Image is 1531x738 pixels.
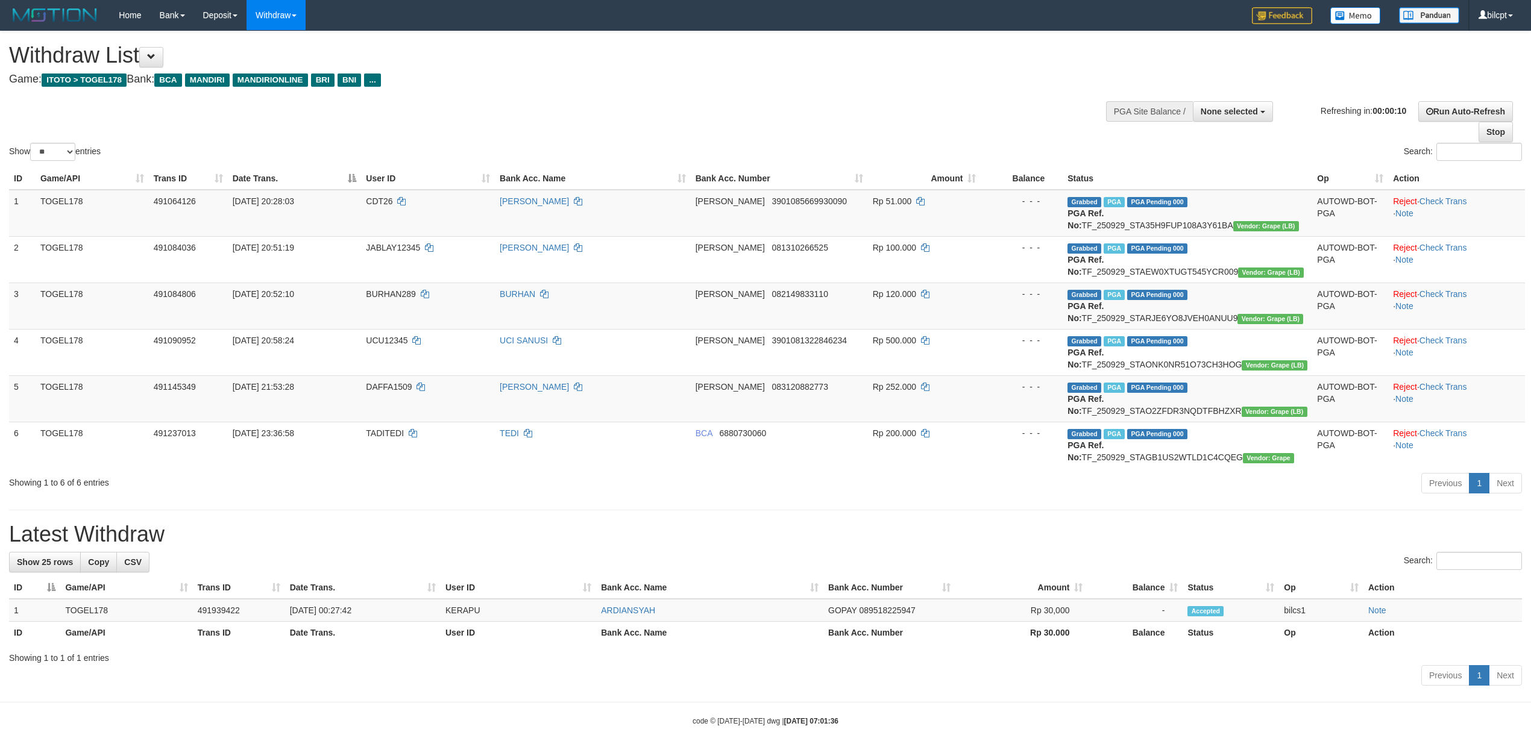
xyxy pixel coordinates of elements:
a: Reject [1393,196,1417,206]
th: Action [1388,167,1525,190]
td: TOGEL178 [36,190,149,237]
th: Action [1363,577,1522,599]
b: PGA Ref. No: [1067,440,1104,462]
b: PGA Ref. No: [1067,394,1104,416]
span: Vendor URL: https://dashboard.q2checkout.com/secure [1242,360,1307,371]
img: Feedback.jpg [1252,7,1312,24]
td: TOGEL178 [36,236,149,283]
th: Bank Acc. Name [596,622,823,644]
span: PGA Pending [1127,243,1187,254]
th: Bank Acc. Name: activate to sort column ascending [596,577,823,599]
span: ITOTO > TOGEL178 [42,73,127,87]
label: Search: [1404,552,1522,570]
span: Copy 3901085669930090 to clipboard [772,196,847,206]
a: Next [1489,665,1522,686]
span: Rp 51.000 [873,196,912,206]
td: TF_250929_STAGB1US2WTLD1C4CQEG [1063,422,1312,468]
a: Note [1395,348,1413,357]
td: TOGEL178 [60,599,192,622]
td: · · [1388,236,1525,283]
span: MANDIRI [185,73,230,87]
th: User ID: activate to sort column ascending [361,167,495,190]
span: Copy 083120882773 to clipboard [772,382,828,392]
td: · · [1388,329,1525,375]
span: Marked by bilcs1 [1104,383,1125,393]
a: Reject [1393,336,1417,345]
td: TOGEL178 [36,375,149,422]
td: AUTOWD-BOT-PGA [1312,236,1388,283]
a: Next [1489,473,1522,493]
div: - - - [986,288,1058,300]
td: 1 [9,599,60,622]
h1: Withdraw List [9,43,1008,67]
th: Bank Acc. Number: activate to sort column ascending [691,167,868,190]
td: 4 [9,329,36,375]
a: Note [1368,605,1386,615]
td: TF_250929_STAEW0XTUGT545YCR009 [1063,236,1312,283]
span: PGA Pending [1127,383,1187,393]
th: Trans ID: activate to sort column ascending [193,577,285,599]
span: [PERSON_NAME] [696,196,765,206]
a: Note [1395,394,1413,404]
select: Showentries [30,143,75,161]
span: Marked by bilcs1 [1104,336,1125,346]
th: Trans ID: activate to sort column ascending [149,167,228,190]
a: Reject [1393,382,1417,392]
a: Check Trans [1419,382,1467,392]
td: 491939422 [193,599,285,622]
span: [DATE] 20:58:24 [233,336,294,345]
h1: Latest Withdraw [9,522,1522,546]
span: Marked by bilcs1 [1104,243,1125,254]
span: Grabbed [1067,429,1101,439]
td: · · [1388,283,1525,329]
a: BURHAN [500,289,535,299]
a: [PERSON_NAME] [500,243,569,252]
span: [DATE] 20:28:03 [233,196,294,206]
th: ID: activate to sort column descending [9,577,60,599]
td: TOGEL178 [36,329,149,375]
td: AUTOWD-BOT-PGA [1312,422,1388,468]
span: 491145349 [154,382,196,392]
b: PGA Ref. No: [1067,255,1104,277]
span: Copy 3901081322846234 to clipboard [772,336,847,345]
td: · · [1388,375,1525,422]
span: Rp 252.000 [873,382,916,392]
th: Game/API [60,622,192,644]
td: AUTOWD-BOT-PGA [1312,190,1388,237]
a: TEDI [500,428,519,438]
a: Reject [1393,243,1417,252]
div: - - - [986,427,1058,439]
th: Status [1183,622,1279,644]
th: Action [1363,622,1522,644]
span: TADITEDI [366,428,404,438]
a: Previous [1421,665,1470,686]
span: Grabbed [1067,197,1101,207]
span: PGA Pending [1127,290,1187,300]
div: - - - [986,381,1058,393]
label: Show entries [9,143,101,161]
span: UCU12345 [366,336,407,345]
b: PGA Ref. No: [1067,348,1104,369]
strong: 00:00:10 [1372,105,1406,115]
span: BCA [154,73,181,87]
a: Check Trans [1419,289,1467,299]
input: Search: [1436,143,1522,161]
input: Search: [1436,552,1522,570]
td: [DATE] 00:27:42 [285,599,441,622]
div: PGA Site Balance / [1106,101,1193,122]
a: 1 [1469,473,1489,493]
span: GOPAY [828,605,857,615]
td: TF_250929_STARJE6YO8JVEH0ANUU9 [1063,283,1312,329]
span: 491090952 [154,336,196,345]
a: Run Auto-Refresh [1418,101,1513,122]
button: None selected [1193,101,1273,122]
span: 491237013 [154,428,196,438]
th: Op [1279,622,1363,644]
th: Balance: activate to sort column ascending [1087,577,1183,599]
td: TOGEL178 [36,283,149,329]
a: [PERSON_NAME] [500,382,569,392]
span: PGA Pending [1127,336,1187,346]
span: 491084036 [154,243,196,252]
td: 2 [9,236,36,283]
th: Op: activate to sort column ascending [1312,167,1388,190]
